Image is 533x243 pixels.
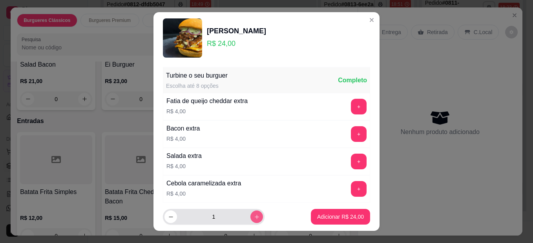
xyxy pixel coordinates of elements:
img: product-image [163,18,202,58]
button: add [351,181,367,197]
div: Salada extra [166,151,202,161]
div: Turbine o seu burguer [166,71,228,80]
p: R$ 4,00 [166,162,202,170]
div: Fatia de queijo cheddar extra [166,96,248,106]
div: Escolha até 8 opções [166,82,228,90]
p: Adicionar R$ 24,00 [317,213,364,221]
p: R$ 4,00 [166,190,241,198]
button: add [351,99,367,114]
p: R$ 4,00 [166,107,248,115]
button: decrease-product-quantity [164,210,177,223]
button: add [351,154,367,169]
div: Bacon extra [166,124,200,133]
div: [PERSON_NAME] [207,25,266,36]
button: add [351,126,367,142]
div: Completo [338,76,367,85]
p: R$ 4,00 [166,135,200,143]
div: Cebola caramelizada extra [166,179,241,188]
p: R$ 24,00 [207,38,266,49]
button: increase-product-quantity [250,210,263,223]
button: Adicionar R$ 24,00 [311,209,370,225]
button: Close [365,14,378,26]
